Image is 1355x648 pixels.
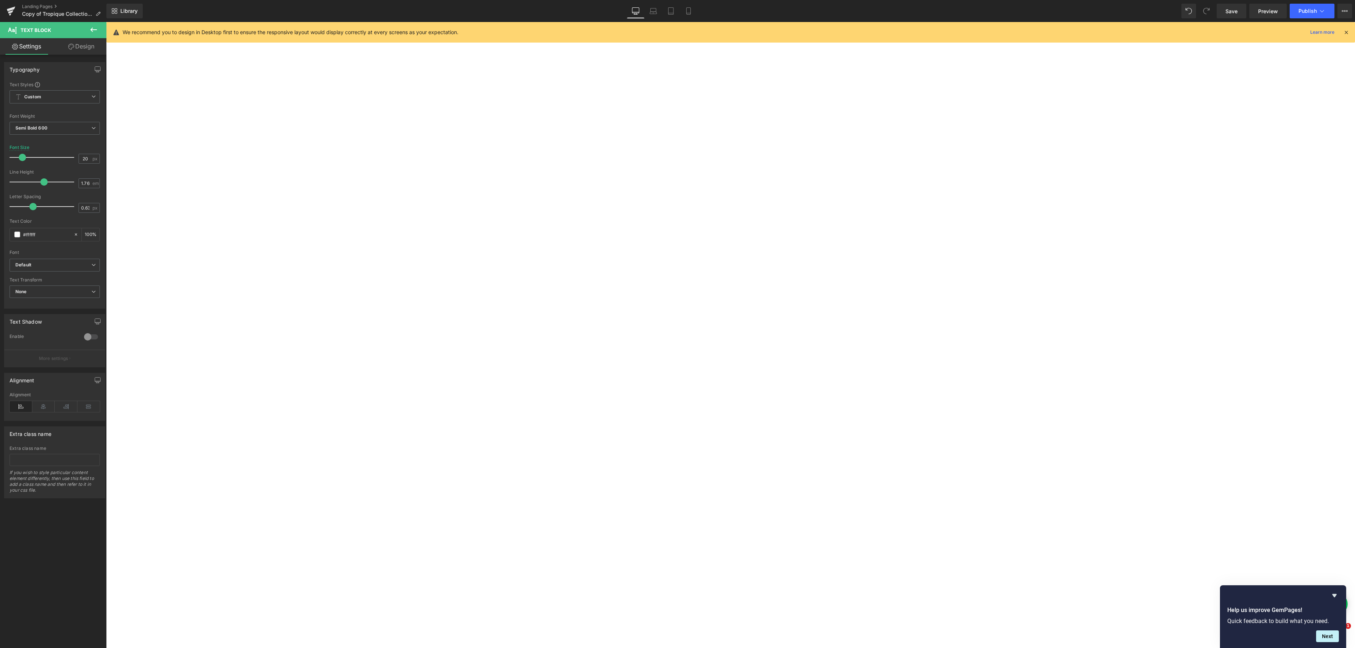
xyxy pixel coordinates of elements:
[10,470,100,498] div: If you wish to style particular content element differently, then use this field to add a class n...
[1249,4,1287,18] a: Preview
[1345,623,1351,629] span: 1
[21,27,51,33] span: Text Block
[1290,4,1334,18] button: Publish
[10,62,40,73] div: Typography
[92,205,99,210] span: px
[22,4,106,10] a: Landing Pages
[662,4,680,18] a: Tablet
[1227,618,1339,625] p: Quick feedback to build what you need.
[10,427,51,437] div: Extra class name
[82,228,99,241] div: %
[10,219,100,224] div: Text Color
[10,373,34,383] div: Alignment
[123,28,458,36] p: We recommend you to design in Desktop first to ensure the responsive layout would display correct...
[55,38,108,55] a: Design
[92,156,99,161] span: px
[1337,4,1352,18] button: More
[10,446,100,451] div: Extra class name
[10,334,77,341] div: Enable
[1225,7,1238,15] span: Save
[15,262,31,268] i: Default
[15,125,47,131] b: Semi Bold 600
[10,194,100,199] div: Letter Spacing
[22,11,92,17] span: Copy of Tropique Collection Landing Page
[627,4,644,18] a: Desktop
[680,4,697,18] a: Mobile
[39,355,68,362] p: More settings
[106,4,143,18] a: New Library
[10,250,100,255] div: Font
[10,392,100,397] div: Alignment
[10,145,30,150] div: Font Size
[24,94,41,100] b: Custom
[1330,591,1339,600] button: Hide survey
[92,181,99,186] span: em
[10,81,100,87] div: Text Styles
[1227,606,1339,615] h2: Help us improve GemPages!
[10,114,100,119] div: Font Weight
[10,277,100,283] div: Text Transform
[23,230,70,239] input: Color
[10,314,42,325] div: Text Shadow
[10,170,100,175] div: Line Height
[1316,630,1339,642] button: Next question
[1227,591,1339,642] div: Help us improve GemPages!
[120,8,138,14] span: Library
[4,350,105,367] button: More settings
[15,289,27,294] b: None
[1258,7,1278,15] span: Preview
[1181,4,1196,18] button: Undo
[644,4,662,18] a: Laptop
[1199,4,1214,18] button: Redo
[1298,8,1317,14] span: Publish
[1307,28,1337,37] a: Learn more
